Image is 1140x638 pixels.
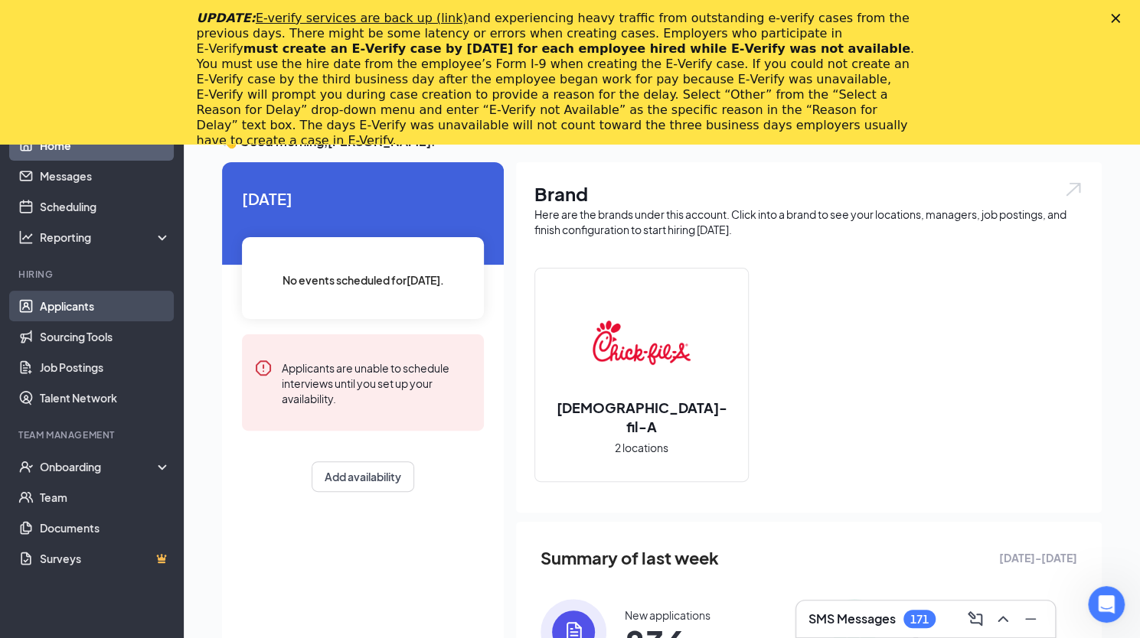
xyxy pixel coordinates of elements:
[242,187,484,210] span: [DATE]
[534,181,1083,207] h1: Brand
[40,229,171,245] div: Reporting
[40,513,171,543] a: Documents
[1063,181,1083,198] img: open.6027fd2a22e1237b5b06.svg
[40,130,171,161] a: Home
[40,459,158,474] div: Onboarding
[535,398,748,436] h2: [DEMOGRAPHIC_DATA]-fil-A
[282,359,472,406] div: Applicants are unable to schedule interviews until you set up your availability.
[40,382,171,413] a: Talent Network
[197,11,468,25] i: UPDATE:
[40,543,171,574] a: SurveysCrown
[197,11,920,148] div: and experiencing heavy traffic from outstanding e-verify cases from the previous days. There migh...
[966,610,985,628] svg: ComposeMessage
[541,545,719,571] span: Summary of last week
[1088,586,1125,623] iframe: Intercom live chat
[999,549,1077,566] span: [DATE] - [DATE]
[40,321,171,352] a: Sourcing Tools
[40,291,171,321] a: Applicants
[18,268,168,281] div: Hiring
[910,613,929,626] div: 171
[256,11,468,25] a: E-verify services are back up (link)
[40,161,171,191] a: Messages
[625,607,710,623] div: New applications
[1021,610,1040,628] svg: Minimize
[18,229,34,245] svg: Analysis
[963,607,988,631] button: ComposeMessage
[593,294,691,392] img: Chick-fil-A
[40,482,171,513] a: Team
[1111,14,1126,23] div: Close
[18,459,34,474] svg: UserCheck
[615,439,668,456] span: 2 locations
[283,272,444,288] span: No events scheduled for [DATE] .
[808,610,896,627] h3: SMS Messages
[312,461,414,492] button: Add availability
[40,191,171,222] a: Scheduling
[243,41,910,56] b: must create an E‑Verify case by [DATE] for each employee hired while E‑Verify was not available
[991,607,1015,631] button: ChevronUp
[994,610,1012,628] svg: ChevronUp
[18,428,168,441] div: Team Management
[1018,607,1043,631] button: Minimize
[254,359,273,377] svg: Error
[534,207,1083,237] div: Here are the brands under this account. Click into a brand to see your locations, managers, job p...
[40,352,171,382] a: Job Postings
